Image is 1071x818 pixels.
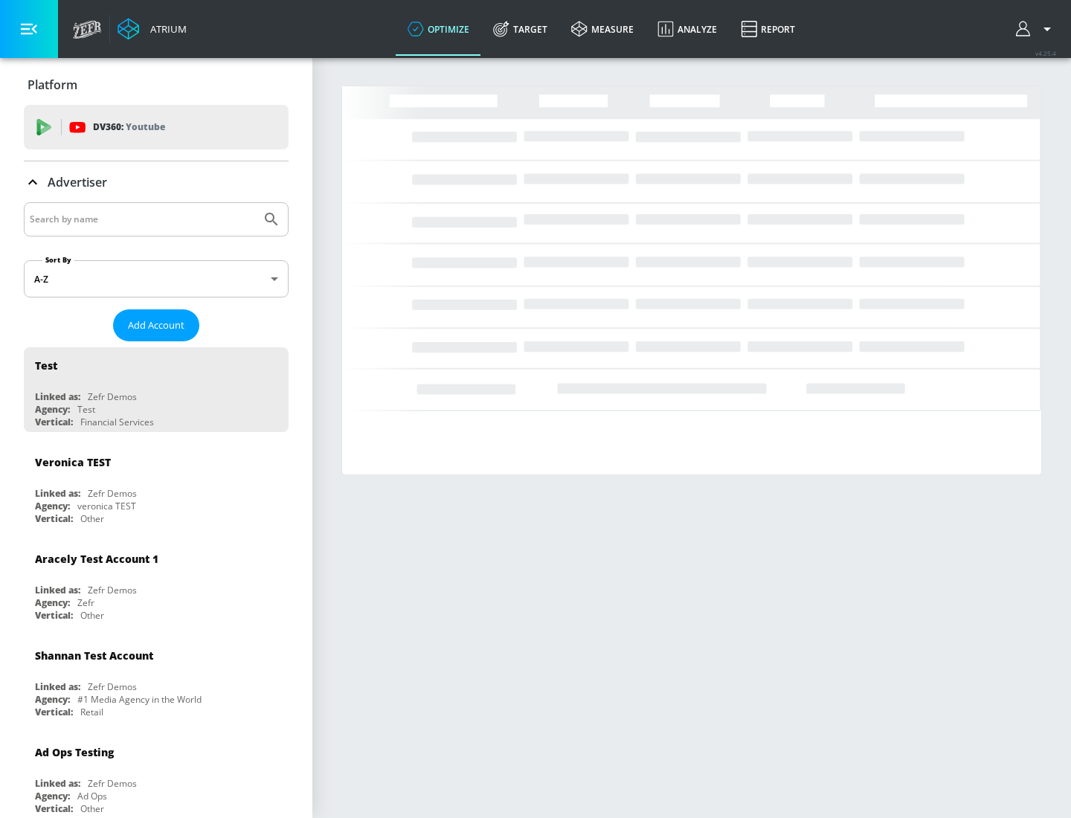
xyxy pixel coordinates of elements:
[144,22,187,36] div: Atrium
[35,745,114,759] div: Ad Ops Testing
[88,390,137,403] div: Zefr Demos
[35,416,73,428] div: Vertical:
[80,416,154,428] div: Financial Services
[729,2,807,56] a: Report
[24,347,289,432] div: TestLinked as:Zefr DemosAgency:TestVertical:Financial Services
[24,161,289,203] div: Advertiser
[24,541,289,625] div: Aracely Test Account 1Linked as:Zefr DemosAgency:ZefrVertical:Other
[77,596,94,609] div: Zefr
[24,260,289,297] div: A-Z
[1035,49,1056,57] span: v 4.25.4
[77,403,95,416] div: Test
[80,512,104,525] div: Other
[35,552,158,566] div: Aracely Test Account 1
[80,609,104,622] div: Other
[113,309,199,341] button: Add Account
[35,802,73,815] div: Vertical:
[35,790,70,802] div: Agency:
[35,390,80,403] div: Linked as:
[559,2,646,56] a: measure
[88,680,137,693] div: Zefr Demos
[24,444,289,529] div: Veronica TESTLinked as:Zefr DemosAgency:veronica TESTVertical:Other
[35,648,153,663] div: Shannan Test Account
[48,174,107,190] p: Advertiser
[126,119,165,135] p: Youtube
[80,802,104,815] div: Other
[24,105,289,149] div: DV360: Youtube
[28,77,77,93] p: Platform
[77,500,136,512] div: veronica TEST
[88,777,137,790] div: Zefr Demos
[128,317,184,334] span: Add Account
[77,693,202,706] div: #1 Media Agency in the World
[35,500,70,512] div: Agency:
[35,512,73,525] div: Vertical:
[118,18,187,40] a: Atrium
[77,790,107,802] div: Ad Ops
[88,584,137,596] div: Zefr Demos
[35,403,70,416] div: Agency:
[481,2,559,56] a: Target
[80,706,103,718] div: Retail
[35,358,57,373] div: Test
[24,637,289,722] div: Shannan Test AccountLinked as:Zefr DemosAgency:#1 Media Agency in the WorldVertical:Retail
[35,609,73,622] div: Vertical:
[35,777,80,790] div: Linked as:
[35,455,111,469] div: Veronica TEST
[35,693,70,706] div: Agency:
[24,64,289,106] div: Platform
[30,210,255,229] input: Search by name
[35,584,80,596] div: Linked as:
[42,255,74,265] label: Sort By
[35,680,80,693] div: Linked as:
[88,487,137,500] div: Zefr Demos
[35,596,70,609] div: Agency:
[396,2,481,56] a: optimize
[646,2,729,56] a: Analyze
[35,706,73,718] div: Vertical:
[93,119,165,135] p: DV360:
[35,487,80,500] div: Linked as:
